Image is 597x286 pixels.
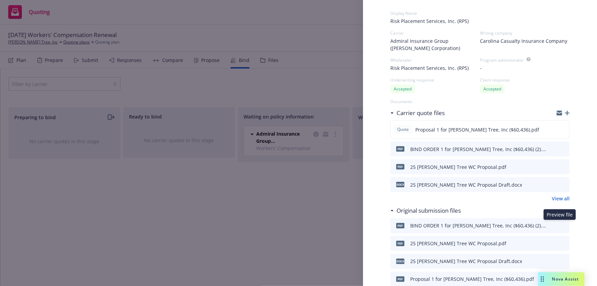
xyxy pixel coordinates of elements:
[390,64,469,72] span: Risk Placement Services, Inc. (RPS)
[561,239,567,248] button: preview file
[410,163,506,171] div: 25 [PERSON_NAME] Tree WC Proposal.pdf
[390,10,570,16] div: Display Name
[410,240,506,247] div: 25 [PERSON_NAME] Tree WC Proposal.pdf
[396,223,404,228] span: pdf
[396,146,404,151] span: pdf
[390,37,480,52] span: Admiral Insurance Group ([PERSON_NAME] Corporation)
[390,206,461,215] div: Original submission files
[561,163,567,171] button: preview file
[410,275,534,283] div: Proposal 1 for [PERSON_NAME] Tree, Inc ($60,436).pdf
[561,257,567,265] button: preview file
[396,241,404,246] span: pdf
[550,257,555,265] button: download file
[538,272,547,286] div: Drag to move
[480,30,570,36] div: Writing company
[480,37,567,45] span: Carolina Casualty Insurance Company
[561,181,567,189] button: preview file
[410,258,522,265] div: 25 [PERSON_NAME] Tree WC Proposal Draft.docx
[480,85,505,93] div: Accepted
[390,109,445,117] div: Carrier quote files
[550,163,555,171] button: download file
[397,206,461,215] h3: Original submission files
[396,164,404,169] span: pdf
[396,259,404,264] span: docx
[390,85,415,93] div: Accepted
[390,99,570,104] div: Documents
[550,222,555,230] button: download file
[480,77,570,83] div: Client response
[410,222,547,229] div: BIND ORDER 1 for [PERSON_NAME] Tree, Inc ($60,436) (2).pdf
[480,64,482,72] span: -
[550,145,555,153] button: download file
[549,125,555,134] button: download file
[390,17,570,25] span: Risk Placement Services, Inc. (RPS)
[561,145,567,153] button: preview file
[561,222,567,230] button: preview file
[390,77,480,83] div: Underwriting response
[480,57,524,63] div: Program administrator
[538,272,585,286] button: Nova Assist
[550,181,555,189] button: download file
[550,239,555,248] button: download file
[397,109,445,117] h3: Carrier quote files
[544,209,576,220] div: Preview file
[410,181,522,188] div: 25 [PERSON_NAME] Tree WC Proposal Draft.docx
[552,195,570,202] a: View all
[396,126,410,133] span: Quote
[560,125,567,134] button: preview file
[410,146,547,153] div: BIND ORDER 1 for [PERSON_NAME] Tree, Inc ($60,436) (2).pdf
[415,126,539,133] span: Proposal 1 for [PERSON_NAME] Tree, Inc ($60,436).pdf
[390,57,480,63] div: Wholesaler
[396,182,404,187] span: docx
[396,276,404,282] span: pdf
[390,30,480,36] div: Carrier
[552,276,579,282] span: Nova Assist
